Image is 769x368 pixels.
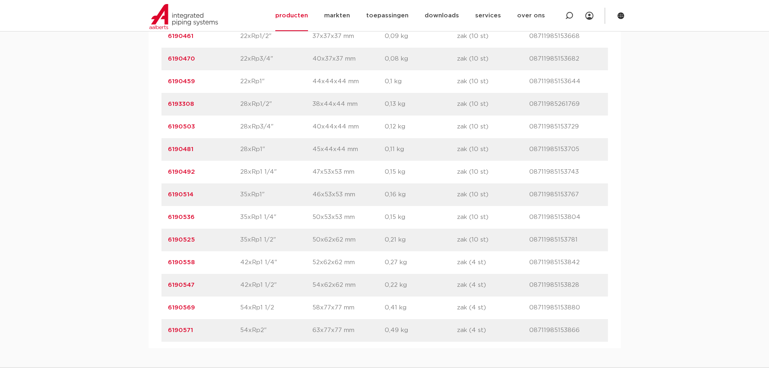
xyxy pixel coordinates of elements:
[385,145,457,154] p: 0,11 kg
[168,33,193,39] a: 6190461
[385,258,457,267] p: 0,27 kg
[529,54,601,64] p: 08711985153682
[529,145,601,154] p: 08711985153705
[385,32,457,41] p: 0,09 kg
[240,326,312,335] p: 54xRp2"
[457,77,529,86] p: zak (10 st)
[240,303,312,313] p: 54xRp1 1/2
[240,212,312,222] p: 35xRp1 1/4"
[385,122,457,132] p: 0,12 kg
[529,167,601,177] p: 08711985153743
[312,326,385,335] p: 63x77x77 mm
[168,56,195,62] a: 6190470
[457,303,529,313] p: zak (4 st)
[312,280,385,290] p: 54x62x62 mm
[240,167,312,177] p: 28xRp1 1/4"
[240,190,312,200] p: 35xRp1"
[240,235,312,245] p: 35xRp1 1/2"
[457,258,529,267] p: zak (4 st)
[168,169,195,175] a: 6190492
[168,237,195,243] a: 6190525
[385,190,457,200] p: 0,16 kg
[168,124,195,130] a: 6190503
[457,145,529,154] p: zak (10 st)
[529,190,601,200] p: 08711985153767
[457,54,529,64] p: zak (10 st)
[312,303,385,313] p: 58x77x77 mm
[457,190,529,200] p: zak (10 st)
[168,101,194,107] a: 6193308
[240,122,312,132] p: 28xRp3/4"
[168,78,195,84] a: 6190459
[385,167,457,177] p: 0,15 kg
[312,32,385,41] p: 37x37x37 mm
[385,77,457,86] p: 0,1 kg
[385,54,457,64] p: 0,08 kg
[529,99,601,109] p: 08711985261769
[385,280,457,290] p: 0,22 kg
[240,54,312,64] p: 22xRp3/4"
[457,326,529,335] p: zak (4 st)
[168,191,193,198] a: 6190514
[385,235,457,245] p: 0,21 kg
[529,235,601,245] p: 08711985153781
[457,212,529,222] p: zak (10 st)
[529,258,601,267] p: 08711985153842
[529,326,601,335] p: 08711985153866
[240,145,312,154] p: 28xRp1"
[240,77,312,86] p: 22xRp1"
[529,212,601,222] p: 08711985153804
[168,214,195,220] a: 6190536
[312,258,385,267] p: 52x62x62 mm
[240,99,312,109] p: 28xRp1/2"
[385,303,457,313] p: 0,41 kg
[240,32,312,41] p: 22xRp1/2"
[529,32,601,41] p: 08711985153668
[529,77,601,86] p: 08711985153644
[385,212,457,222] p: 0,15 kg
[457,99,529,109] p: zak (10 st)
[312,190,385,200] p: 46x53x53 mm
[312,54,385,64] p: 40x37x37 mm
[529,280,601,290] p: 08711985153828
[385,326,457,335] p: 0,49 kg
[312,212,385,222] p: 50x53x53 mm
[168,305,195,311] a: 6190569
[457,280,529,290] p: zak (4 st)
[457,235,529,245] p: zak (10 st)
[529,122,601,132] p: 08711985153729
[457,32,529,41] p: zak (10 st)
[312,145,385,154] p: 45x44x44 mm
[529,303,601,313] p: 08711985153880
[457,122,529,132] p: zak (10 st)
[385,99,457,109] p: 0,13 kg
[168,146,193,152] a: 6190481
[457,167,529,177] p: zak (10 st)
[312,122,385,132] p: 40x44x44 mm
[168,259,195,265] a: 6190558
[240,280,312,290] p: 42xRp1 1/2"
[312,235,385,245] p: 50x62x62 mm
[168,282,195,288] a: 6190547
[312,99,385,109] p: 38x44x44 mm
[312,77,385,86] p: 44x44x44 mm
[240,258,312,267] p: 42xRp1 1/4"
[168,327,193,333] a: 6190571
[312,167,385,177] p: 47x53x53 mm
